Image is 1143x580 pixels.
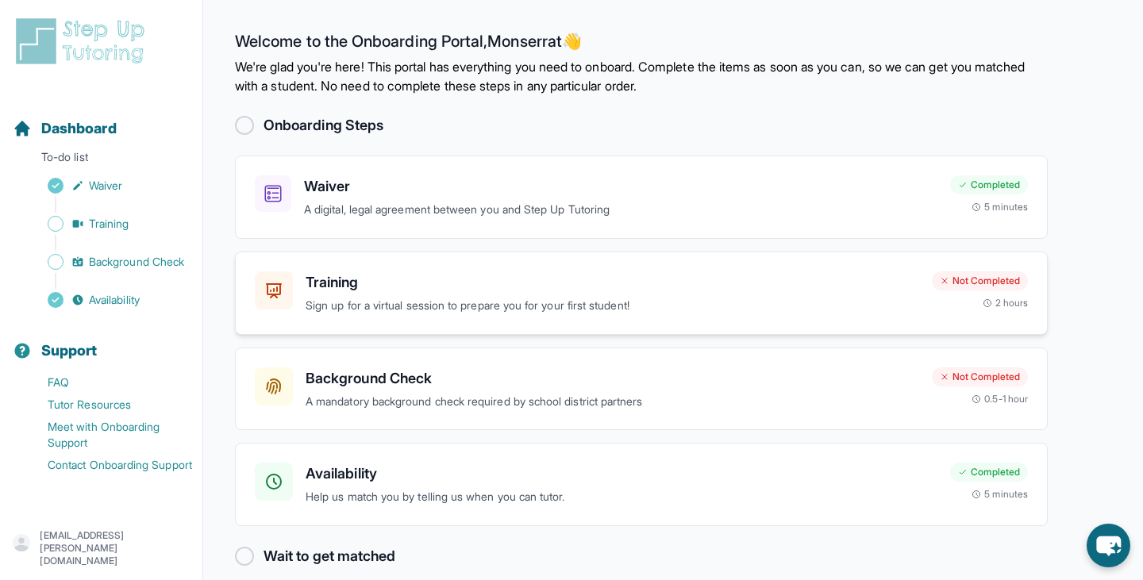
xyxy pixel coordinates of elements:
[306,297,919,315] p: Sign up for a virtual session to prepare you for your first student!
[306,367,919,390] h3: Background Check
[13,117,117,140] a: Dashboard
[6,149,196,171] p: To-do list
[89,216,129,232] span: Training
[950,463,1028,482] div: Completed
[235,443,1048,526] a: AvailabilityHelp us match you by telling us when you can tutor.Completed5 minutes
[13,529,190,567] button: [EMAIL_ADDRESS][PERSON_NAME][DOMAIN_NAME]
[983,297,1029,309] div: 2 hours
[13,394,202,416] a: Tutor Resources
[13,371,202,394] a: FAQ
[41,117,117,140] span: Dashboard
[13,289,202,311] a: Availability
[932,271,1028,290] div: Not Completed
[972,393,1028,405] div: 0.5-1 hour
[13,213,202,235] a: Training
[306,393,919,411] p: A mandatory background check required by school district partners
[235,156,1048,239] a: WaiverA digital, legal agreement between you and Step Up TutoringCompleted5 minutes
[13,175,202,197] a: Waiver
[306,271,919,294] h3: Training
[6,314,196,368] button: Support
[89,292,140,308] span: Availability
[13,16,154,67] img: logo
[89,254,184,270] span: Background Check
[6,92,196,146] button: Dashboard
[89,178,122,194] span: Waiver
[304,201,937,219] p: A digital, legal agreement between you and Step Up Tutoring
[264,545,395,567] h2: Wait to get matched
[264,114,383,136] h2: Onboarding Steps
[950,175,1028,194] div: Completed
[235,57,1048,95] p: We're glad you're here! This portal has everything you need to onboard. Complete the items as soo...
[13,454,202,476] a: Contact Onboarding Support
[235,32,1048,57] h2: Welcome to the Onboarding Portal, Monserrat 👋
[932,367,1028,386] div: Not Completed
[972,201,1028,213] div: 5 minutes
[13,416,202,454] a: Meet with Onboarding Support
[1087,524,1130,567] button: chat-button
[304,175,937,198] h3: Waiver
[306,488,937,506] p: Help us match you by telling us when you can tutor.
[972,488,1028,501] div: 5 minutes
[235,348,1048,431] a: Background CheckA mandatory background check required by school district partnersNot Completed0.5...
[13,251,202,273] a: Background Check
[40,529,190,567] p: [EMAIL_ADDRESS][PERSON_NAME][DOMAIN_NAME]
[41,340,98,362] span: Support
[235,252,1048,335] a: TrainingSign up for a virtual session to prepare you for your first student!Not Completed2 hours
[306,463,937,485] h3: Availability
